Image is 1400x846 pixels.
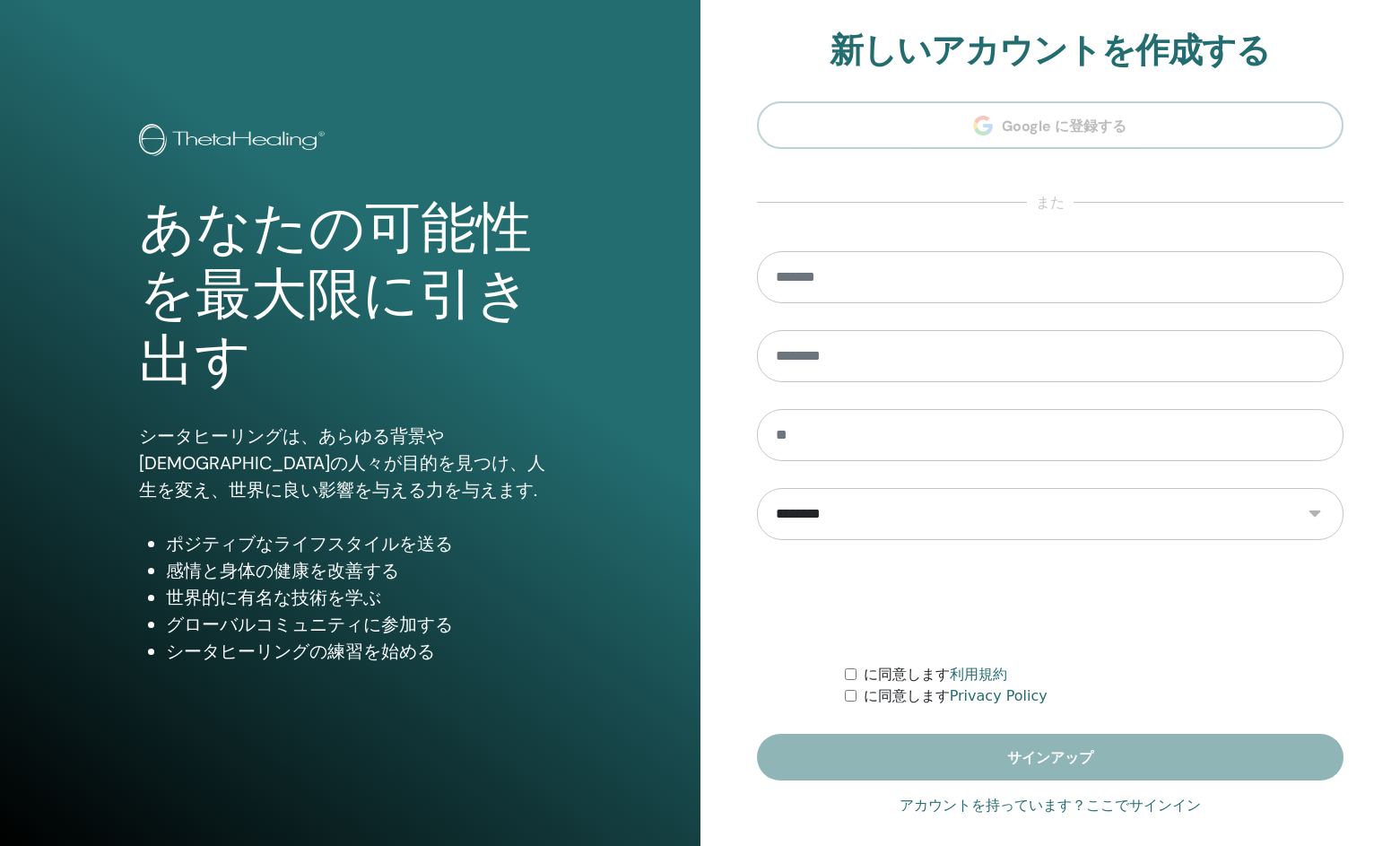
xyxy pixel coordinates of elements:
h1: あなたの可能性を最大限に引き出す [139,196,561,396]
li: 世界的に有名な技術を学ぶ [166,584,561,611]
h2: 新しいアカウントを作成する [757,31,1344,72]
a: 利用規約 [950,666,1007,683]
li: シータヒーリングの練習を始める [166,638,561,665]
p: シータヒーリングは、あらゆる背景や[DEMOGRAPHIC_DATA]の人々が目的を見つけ、人生を変え、世界に良い影響を与える力を与えます. [139,423,561,503]
li: ポジティブなライフスタイルを送る [166,530,561,557]
iframe: reCAPTCHA [914,567,1187,637]
span: また [1027,192,1074,214]
li: グローバルコミュニティに参加する [166,611,561,638]
label: に同意します [864,664,1007,685]
label: に同意します [864,685,1048,707]
li: 感情と身体の健康を改善する [166,557,561,584]
a: アカウントを持っています？ここでサインイン [900,795,1201,816]
a: Privacy Policy [950,687,1048,704]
